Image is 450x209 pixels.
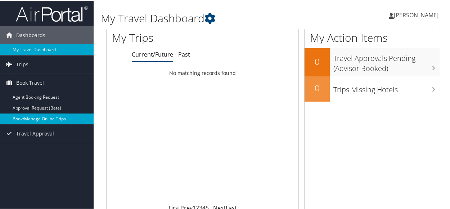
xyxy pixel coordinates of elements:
[305,48,440,75] a: 0Travel Approvals Pending (Advisor Booked)
[16,5,88,22] img: airportal-logo.png
[16,73,44,91] span: Book Travel
[305,30,440,45] h1: My Action Items
[132,50,173,58] a: Current/Future
[394,10,438,18] span: [PERSON_NAME]
[16,26,45,44] span: Dashboards
[16,55,28,73] span: Trips
[305,55,330,67] h2: 0
[333,80,440,94] h3: Trips Missing Hotels
[389,4,446,25] a: [PERSON_NAME]
[333,49,440,73] h3: Travel Approvals Pending (Advisor Booked)
[16,124,54,142] span: Travel Approval
[107,66,298,79] td: No matching records found
[101,10,331,25] h1: My Travel Dashboard
[112,30,213,45] h1: My Trips
[305,76,440,101] a: 0Trips Missing Hotels
[178,50,190,58] a: Past
[305,81,330,93] h2: 0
